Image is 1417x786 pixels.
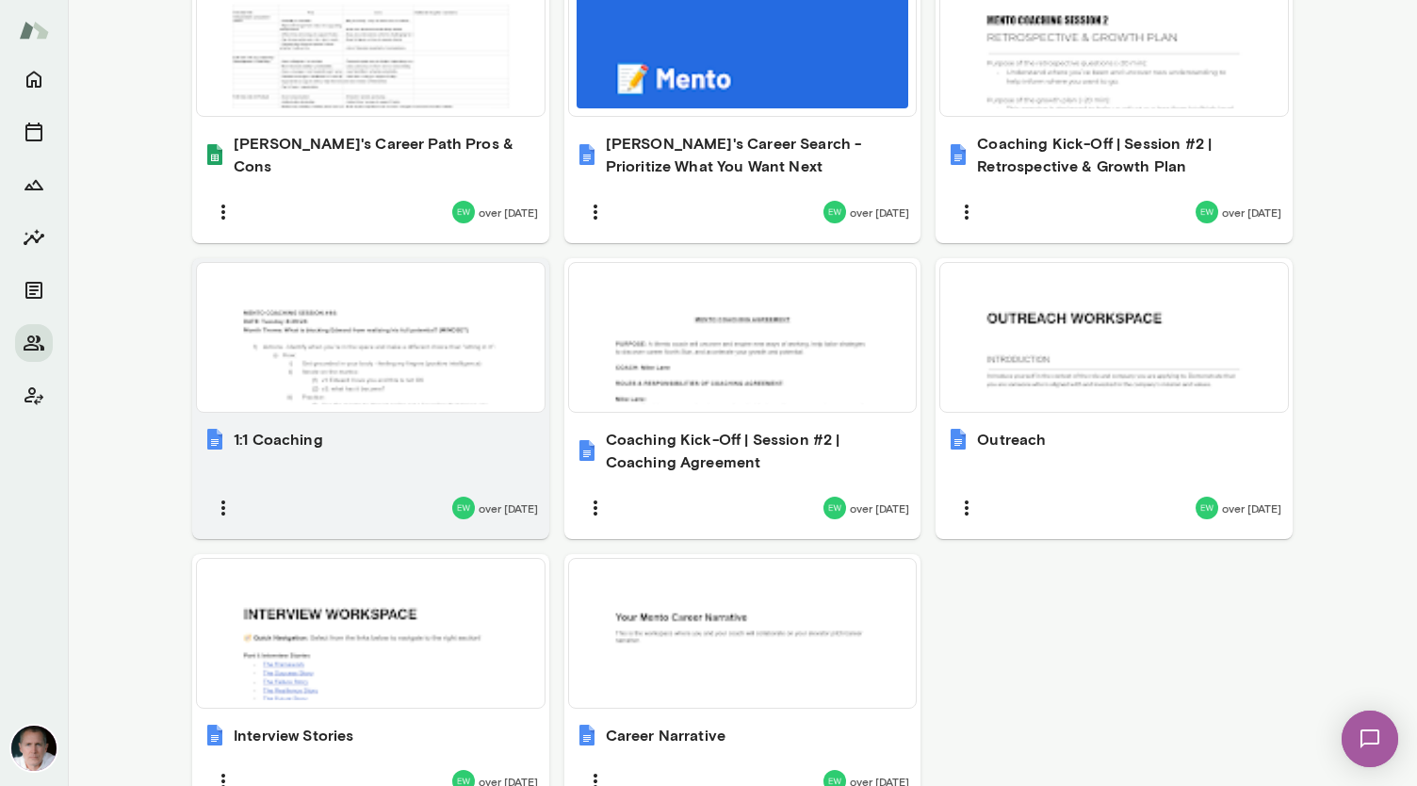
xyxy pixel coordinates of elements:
[452,201,475,223] img: Edward Wexler-Beron
[606,724,725,746] h6: Career Narrative
[15,166,53,204] button: Growth Plan
[823,201,846,223] img: Edward Wexler-Beron
[977,428,1046,450] h6: Outreach
[234,724,354,746] h6: Interview Stories
[977,132,1281,177] h6: Coaching Kick-Off | Session #2 | Retrospective & Growth Plan
[204,143,226,166] img: Edward's Career Path Pros & Cons
[576,724,598,746] img: Career Narrative
[15,271,53,309] button: Documents
[1196,201,1218,223] img: Edward Wexler-Beron
[11,726,57,771] img: Mike Lane
[1222,205,1281,220] span: over [DATE]
[234,132,538,177] h6: [PERSON_NAME]'s Career Path Pros & Cons
[15,377,53,415] button: Client app
[452,497,475,519] img: Edward Wexler-Beron
[15,219,53,256] button: Insights
[19,12,49,48] img: Mento
[576,143,598,166] img: Edward's Career Search - Prioritize What You Want Next
[606,428,910,473] h6: Coaching Kick-Off | Session #2 | Coaching Agreement
[1222,500,1281,516] span: over [DATE]
[1196,497,1218,519] img: Edward Wexler-Beron
[15,113,53,151] button: Sessions
[204,428,226,450] img: 1:1 Coaching
[479,500,538,516] span: over [DATE]
[947,143,969,166] img: Coaching Kick-Off | Session #2 | Retrospective & Growth Plan
[234,428,323,450] h6: 1:1 Coaching
[576,439,598,462] img: Coaching Kick-Off | Session #2 | Coaching Agreement
[479,205,538,220] span: over [DATE]
[947,428,969,450] img: Outreach
[204,724,226,746] img: Interview Stories
[823,497,846,519] img: Edward Wexler-Beron
[850,500,909,516] span: over [DATE]
[606,132,910,177] h6: [PERSON_NAME]'s Career Search - Prioritize What You Want Next
[15,60,53,98] button: Home
[850,205,909,220] span: over [DATE]
[15,324,53,362] button: Members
